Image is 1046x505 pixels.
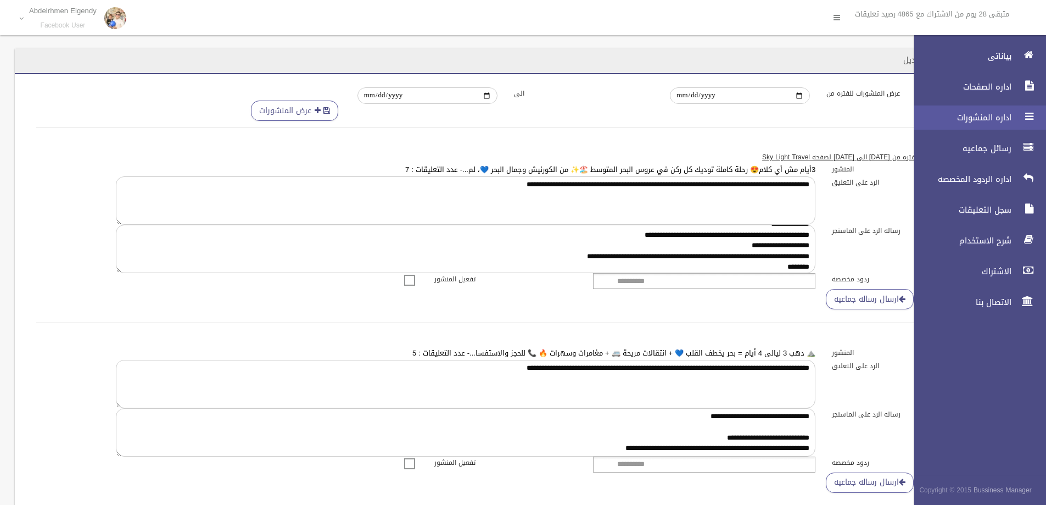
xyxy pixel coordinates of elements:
a: ارسال رساله جماعيه [826,289,914,309]
a: رسائل جماعيه [905,136,1046,160]
label: رساله الرد على الماسنجر [824,408,983,420]
a: اداره الردود المخصصه [905,167,1046,191]
strong: Bussiness Manager [974,484,1032,496]
span: الاشتراك [905,266,1015,277]
span: شرح الاستخدام [905,235,1015,246]
a: بياناتى [905,44,1046,68]
label: الرد على التعليق [824,360,983,372]
a: ⛰️ دهب 3 ليالى 4 أيام = بحر يخطف القلب 💙 + انتقالات مريحة 🚐 + مغامرات وسهرات 🔥 📞 للحجز والاستفسا.... [412,346,815,360]
u: قائمه ب 50 منشور للفتره من [DATE] الى [DATE] لصفحه Sky Light Travel [762,151,975,163]
label: الرد على التعليق [824,176,983,188]
label: ردود مخصصه [824,273,983,285]
a: الاتصال بنا [905,290,1046,314]
label: رساله الرد على الماسنجر [824,225,983,237]
a: 3أيام مش أي كلام😍 رحلة كاملة توديك كل ركن في عروس البحر المتوسط 🏖️✨ من الكورنيش وجمال البحر 💙، لم... [405,163,815,176]
label: عرض المنشورات للفتره من [818,87,975,99]
a: اداره الصفحات [905,75,1046,99]
p: Abdelrhmen Elgendy [29,7,97,15]
a: الاشتراك [905,259,1046,284]
span: اداره الردود المخصصه [905,174,1015,185]
span: بياناتى [905,51,1015,62]
span: Copyright © 2015 [919,484,971,496]
a: ارسال رساله جماعيه [826,473,914,493]
a: سجل التعليقات [905,198,1046,222]
a: اداره المنشورات [905,106,1046,130]
span: الاتصال بنا [905,297,1015,308]
button: عرض المنشورات [251,101,338,121]
header: اداره المنشورات / تعديل [890,49,996,71]
label: ردود مخصصه [824,457,983,469]
label: المنشور [824,163,983,175]
span: اداره الصفحات [905,81,1015,92]
a: شرح الاستخدام [905,229,1046,253]
span: اداره المنشورات [905,112,1015,123]
small: Facebook User [29,21,97,30]
label: تفعيل المنشور [426,457,585,469]
span: سجل التعليقات [905,204,1015,215]
span: رسائل جماعيه [905,143,1015,154]
label: الى [506,87,662,99]
label: تفعيل المنشور [426,273,585,285]
label: المنشور [824,347,983,359]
